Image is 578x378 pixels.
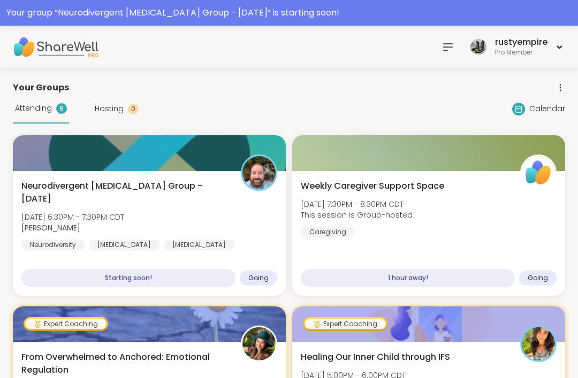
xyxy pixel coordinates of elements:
[301,199,413,210] span: [DATE] 7:30PM - 8:30PM CDT
[529,103,565,114] span: Calendar
[21,212,124,222] span: [DATE] 6:30PM - 7:30PM CDT
[25,319,107,329] div: Expert Coaching
[242,327,276,360] img: TiffanyVL
[95,103,124,114] span: Hosting
[470,38,487,56] img: rustyempire
[21,269,235,287] div: Starting soon!
[164,240,234,250] div: [MEDICAL_DATA]
[6,6,572,19] div: Your group “ Neurodivergent [MEDICAL_DATA] Group - [DATE] ” is starting soon!
[301,210,413,220] span: This session is Group-hosted
[301,180,444,192] span: Weekly Caregiver Support Space
[522,327,555,360] img: themodernmystic222
[495,36,547,48] div: rustyempire
[248,274,269,282] span: Going
[15,103,52,114] span: Attending
[21,240,85,250] div: Neurodiversity
[305,319,386,329] div: Expert Coaching
[301,227,355,237] div: Caregiving
[21,351,229,376] span: From Overwhelmed to Anchored: Emotional Regulation
[21,180,229,205] span: Neurodivergent [MEDICAL_DATA] Group - [DATE]
[89,240,159,250] div: [MEDICAL_DATA]
[495,48,547,57] div: Pro Member
[242,156,276,189] img: Brian_L
[56,103,67,114] div: 8
[528,274,548,282] span: Going
[301,269,515,287] div: 1 hour away!
[301,351,450,364] span: Healing Our Inner Child through IFS
[21,222,80,233] b: [PERSON_NAME]
[13,28,98,66] img: ShareWell Nav Logo
[128,104,139,114] div: 0
[522,156,555,189] img: ShareWell
[13,81,69,94] span: Your Groups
